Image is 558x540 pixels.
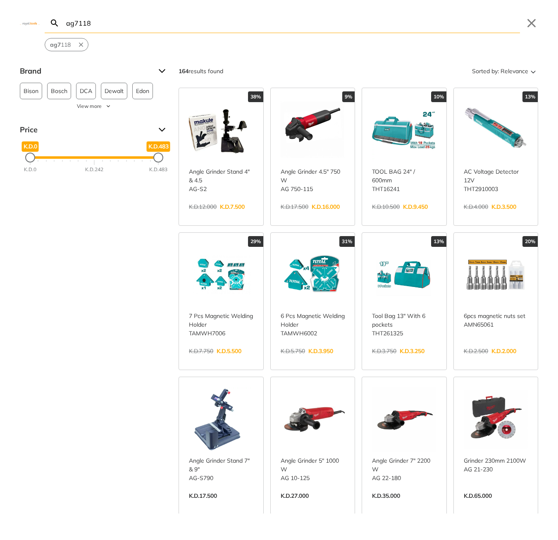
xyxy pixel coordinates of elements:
[522,91,538,102] div: 13%
[24,83,38,99] span: Bison
[431,91,446,102] div: 10%
[149,166,167,173] div: K.D.483
[248,236,263,247] div: 29%
[248,91,263,102] div: 38%
[136,83,149,99] span: Edon
[101,83,127,99] button: Dewalt
[64,13,520,33] input: Search…
[522,236,538,247] div: 20%
[342,91,355,102] div: 9%
[153,153,163,162] div: Maximum Price
[51,83,67,99] span: Bosch
[50,41,71,49] span: 118
[76,38,88,51] button: Remove suggestion: ag7118
[76,83,96,99] button: DCA
[501,65,528,78] span: Relevance
[80,83,92,99] span: DCA
[50,18,60,28] svg: Search
[105,83,124,99] span: Dewalt
[45,38,88,51] div: Suggestion: ag7118
[528,66,538,76] svg: Sort
[179,67,188,75] strong: 164
[339,236,355,247] div: 31%
[47,83,71,99] button: Bosch
[77,41,85,48] svg: Remove suggestion: ag7118
[45,38,76,51] button: Select suggestion: ag7118
[20,103,169,110] button: View more
[20,123,152,136] span: Price
[25,153,35,162] div: Minimum Price
[77,103,102,110] span: View more
[525,17,538,30] button: Close
[132,83,153,99] button: Edon
[20,83,42,99] button: Bison
[50,41,61,48] strong: ag7
[20,21,40,25] img: Close
[179,65,223,78] div: results found
[85,166,103,173] div: K.D.242
[20,65,152,78] span: Brand
[431,236,446,247] div: 13%
[24,166,36,173] div: K.D.0
[470,65,538,78] button: Sorted by:Relevance Sort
